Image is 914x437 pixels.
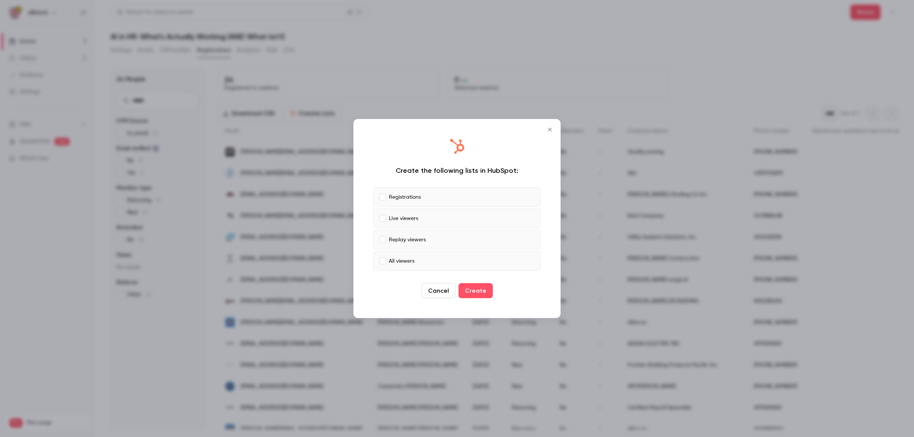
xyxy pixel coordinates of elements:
[542,122,558,137] button: Close
[459,283,493,298] button: Create
[389,236,426,244] p: Replay viewers
[389,214,418,222] p: Live viewers
[373,166,541,175] div: Create the following lists in HubSpot:
[389,193,421,201] p: Registrations
[389,257,414,265] p: All viewers
[422,283,455,298] button: Cancel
